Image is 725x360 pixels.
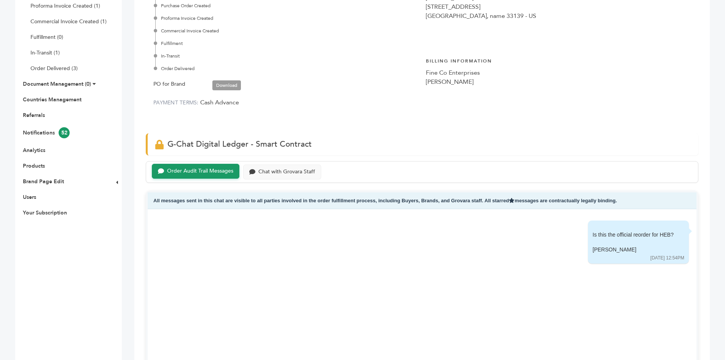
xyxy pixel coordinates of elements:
[258,169,315,175] div: Chat with Grovara Staff
[30,65,78,72] a: Order Delivered (3)
[30,2,100,10] a: Proforma Invoice Created (1)
[23,129,70,136] a: Notifications52
[30,49,60,56] a: In-Transit (1)
[23,209,67,216] a: Your Subscription
[426,77,691,86] div: [PERSON_NAME]
[30,34,63,41] a: Fulfillment (0)
[650,255,684,261] div: [DATE] 12:54PM
[153,80,185,89] label: PO for Brand
[153,99,199,106] label: PAYMENT TERMS:
[155,2,418,9] div: Purchase Order Created
[59,127,70,138] span: 52
[426,2,691,11] div: [STREET_ADDRESS]
[155,15,418,22] div: Proforma Invoice Created
[155,65,418,72] div: Order Delivered
[30,18,107,25] a: Commercial Invoice Created (1)
[155,27,418,34] div: Commercial Invoice Created
[148,192,696,210] div: All messages sent in this chat are visible to all parties involved in the order fulfillment proce...
[167,168,233,174] div: Order Audit Trail Messages
[155,40,418,47] div: Fulfillment
[212,80,241,90] a: Download
[426,11,691,21] div: [GEOGRAPHIC_DATA], name 33139 - US
[200,98,239,107] span: Cash Advance
[426,68,691,77] div: Fine Co Enterprises
[593,246,674,254] div: [PERSON_NAME]
[23,178,64,185] a: Brand Page Edit
[23,96,81,103] a: Countries Management
[23,147,45,154] a: Analytics
[593,231,674,254] div: Is this the official reorder for HEB?
[23,80,91,88] a: Document Management (0)
[426,52,691,68] h4: Billing Information
[23,112,45,119] a: Referrals
[23,162,45,170] a: Products
[155,53,418,59] div: In-Transit
[23,194,36,201] a: Users
[167,139,312,150] span: G-Chat Digital Ledger - Smart Contract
